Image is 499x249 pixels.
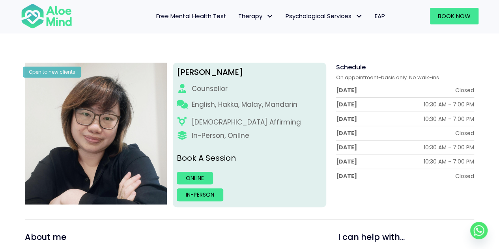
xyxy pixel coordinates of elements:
[336,129,357,137] div: [DATE]
[336,172,357,180] div: [DATE]
[430,8,478,24] a: Book Now
[192,117,301,127] div: [DEMOGRAPHIC_DATA] Affirming
[424,100,474,108] div: 10:30 AM - 7:00 PM
[470,222,488,239] a: Whatsapp
[177,67,322,78] div: [PERSON_NAME]
[23,67,81,77] div: Open to new clients
[264,11,276,22] span: Therapy: submenu
[455,129,474,137] div: Closed
[336,158,357,165] div: [DATE]
[192,100,297,110] p: English, Hakka, Malay, Mandarin
[150,8,232,24] a: Free Mental Health Test
[424,143,474,151] div: 10:30 AM - 7:00 PM
[232,8,280,24] a: TherapyTherapy: submenu
[192,131,249,141] div: In-Person, Online
[338,231,404,243] span: I can help with...
[192,84,228,94] div: Counsellor
[375,12,385,20] span: EAP
[82,8,391,24] nav: Menu
[280,8,369,24] a: Psychological ServicesPsychological Services: submenu
[424,158,474,165] div: 10:30 AM - 7:00 PM
[336,86,357,94] div: [DATE]
[336,63,366,72] span: Schedule
[336,143,357,151] div: [DATE]
[424,115,474,123] div: 10:30 AM - 7:00 PM
[25,231,66,243] span: About me
[455,172,474,180] div: Closed
[336,100,357,108] div: [DATE]
[336,115,357,123] div: [DATE]
[177,152,322,164] p: Book A Session
[353,11,365,22] span: Psychological Services: submenu
[177,172,213,184] a: Online
[25,63,166,204] img: Yvonne crop Aloe Mind
[438,12,471,20] span: Book Now
[369,8,391,24] a: EAP
[336,74,439,81] span: On appointment-basis only. No walk-ins
[238,12,274,20] span: Therapy
[156,12,226,20] span: Free Mental Health Test
[455,86,474,94] div: Closed
[21,3,72,29] img: Aloe mind Logo
[177,188,223,201] a: In-person
[286,12,363,20] span: Psychological Services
